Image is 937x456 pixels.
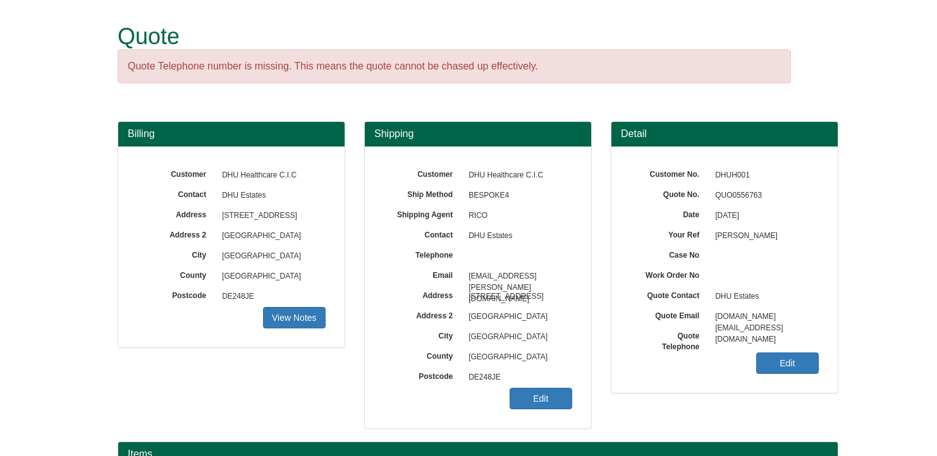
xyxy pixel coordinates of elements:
[630,267,709,281] label: Work Order No
[137,165,216,180] label: Customer
[510,388,572,409] a: Edit
[462,327,572,347] span: [GEOGRAPHIC_DATA]
[384,246,462,261] label: Telephone
[630,226,709,241] label: Your Ref
[384,327,462,342] label: City
[216,287,326,307] span: DE248JE
[709,226,819,246] span: [PERSON_NAME]
[462,226,572,246] span: DHU Estates
[384,165,462,180] label: Customer
[630,287,709,301] label: Quote Contact
[630,165,709,180] label: Customer No.
[216,206,326,226] span: [STREET_ADDRESS]
[384,206,462,220] label: Shipping Agent
[137,267,216,281] label: County
[462,186,572,206] span: BESPOKE4
[462,307,572,327] span: [GEOGRAPHIC_DATA]
[137,226,216,241] label: Address 2
[462,165,572,186] span: DHU Healthcare C.I.C
[137,287,216,301] label: Postcode
[137,186,216,200] label: Contact
[374,128,582,140] h3: Shipping
[709,287,819,307] span: DHU Estates
[216,246,326,267] span: [GEOGRAPHIC_DATA]
[621,128,828,140] h3: Detail
[384,287,462,301] label: Address
[216,165,326,186] span: DHU Healthcare C.I.C
[384,347,462,362] label: County
[709,186,819,206] span: QUO0556763
[709,165,819,186] span: DHUH001
[630,307,709,321] label: Quote Email
[630,246,709,261] label: Case No
[462,347,572,368] span: [GEOGRAPHIC_DATA]
[462,368,572,388] span: DE248JE
[384,368,462,382] label: Postcode
[462,287,572,307] span: [STREET_ADDRESS]
[216,186,326,206] span: DHU Estates
[630,327,709,352] label: Quote Telephone
[118,49,791,84] div: Quote Telephone number is missing. This means the quote cannot be chased up effectively.
[137,206,216,220] label: Address
[462,267,572,287] span: [EMAIL_ADDRESS][PERSON_NAME][DOMAIN_NAME]
[216,226,326,246] span: [GEOGRAPHIC_DATA]
[756,352,819,374] a: Edit
[137,246,216,261] label: City
[118,24,791,49] h1: Quote
[384,267,462,281] label: Email
[263,307,326,328] a: View Notes
[384,307,462,321] label: Address 2
[216,267,326,287] span: [GEOGRAPHIC_DATA]
[384,186,462,200] label: Ship Method
[462,206,572,226] span: RICO
[630,206,709,220] label: Date
[709,206,819,226] span: [DATE]
[384,226,462,241] label: Contact
[128,128,335,140] h3: Billing
[709,307,819,327] span: [DOMAIN_NAME][EMAIL_ADDRESS][DOMAIN_NAME]
[630,186,709,200] label: Quote No.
